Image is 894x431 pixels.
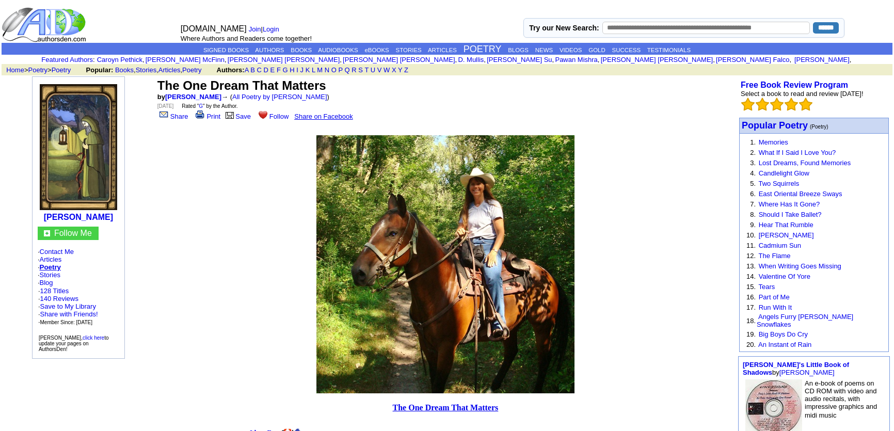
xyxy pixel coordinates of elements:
img: bigemptystars.png [770,98,784,111]
font: 7. [750,200,756,208]
a: Memories [759,138,788,146]
a: Should I Take Ballet? [759,211,822,218]
a: T [364,66,369,74]
a: Featured Authors [41,56,93,63]
a: 128 Titles [40,287,69,295]
a: Run With It [759,304,792,311]
a: Valentine Of Yore [759,273,810,280]
img: heart.gif [259,110,267,119]
a: What If I Said I Love You? [759,149,836,156]
a: Poetry [182,66,202,74]
a: Login [263,25,279,33]
a: VIDEOS [560,47,582,53]
a: BLOGS [508,47,529,53]
a: When Writing Goes Missing [759,262,841,270]
a: I [296,66,298,74]
a: All Poetry by [PERSON_NAME] [232,93,327,101]
a: Save to My Library [40,302,96,310]
a: Caroyn Pethick [97,56,142,63]
a: Follow [257,113,289,120]
font: [DATE] [157,103,173,109]
a: Candlelight Glow [759,169,809,177]
font: | [249,25,283,33]
a: Stories [136,66,156,74]
a: Where Has It Gone? [759,200,820,208]
a: Z [404,66,408,74]
a: G [199,103,203,109]
font: 10. [746,231,756,239]
a: J [300,66,304,74]
a: [PERSON_NAME] [PERSON_NAME] [343,56,455,63]
a: SIGNED BOOKS [203,47,249,53]
font: i [227,57,228,63]
font: Select a book to read and review [DATE]! [741,90,864,98]
a: Blog [40,279,53,286]
img: print.gif [196,110,204,119]
font: by [743,361,849,376]
a: click here [83,335,104,341]
a: eBOOKS [364,47,389,53]
a: East Oriental Breeze Sways [759,190,842,198]
a: [PERSON_NAME] [165,93,221,101]
a: S [358,66,363,74]
a: N [325,66,329,74]
font: 5. [750,180,756,187]
a: TESTIMONIALS [647,47,691,53]
a: F [277,66,281,74]
a: [PERSON_NAME] [759,231,814,239]
font: 19. [746,330,756,338]
a: BOOKS [291,47,312,53]
font: · · · [38,302,98,326]
font: Member Since: [DATE] [40,320,93,325]
b: Free Book Review Program [741,81,848,89]
a: Hear That Rumble [759,221,813,229]
font: 9. [750,221,756,229]
a: Stories [40,271,60,279]
a: Save [224,113,251,120]
a: Share on Facebook [294,113,353,120]
font: i [851,57,852,63]
font: by [157,93,221,101]
a: [PERSON_NAME] McFinn [146,56,225,63]
a: Poetry [28,66,48,74]
a: Part of Me [759,293,790,301]
font: , , , [86,66,418,74]
a: Poetry [52,66,71,74]
font: : [41,56,94,63]
font: 13. [746,262,756,270]
font: 4. [750,169,756,177]
font: i [599,57,600,63]
a: STORIES [396,47,422,53]
a: E [270,66,275,74]
a: [PERSON_NAME] [PERSON_NAME] [601,56,713,63]
a: [PERSON_NAME] Falco [716,56,789,63]
a: [PERSON_NAME] [PERSON_NAME] [228,56,340,63]
a: V [377,66,382,74]
font: An e-book of poems on CD ROM with video and audio recitals, with impressive graphics and midi music [805,379,877,419]
a: Angels Furry [PERSON_NAME] Snowflakes [757,313,853,328]
a: C [257,66,262,74]
a: Big Boys Do Cry [759,330,808,338]
font: 14. [746,273,756,280]
a: Pawan Mishra [555,56,597,63]
font: 11. [746,242,756,249]
a: NEWS [535,47,553,53]
a: SUCCESS [612,47,641,53]
font: 1. [750,138,756,146]
a: Join [249,25,261,33]
a: Popular Poetry [742,121,808,130]
font: 16. [746,293,756,301]
a: Share [157,113,188,120]
font: (Poetry) [810,124,828,130]
a: Follow Me [54,229,92,237]
font: Popular Poetry [742,120,808,131]
a: The One Dream That Matters [393,403,499,412]
a: POETRY [464,44,502,54]
a: L [312,66,315,74]
b: Authors: [217,66,245,74]
font: [PERSON_NAME], to update your pages on AuthorsDen! [39,335,109,352]
a: Books [115,66,134,74]
a: X [392,66,396,74]
a: D [264,66,268,74]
